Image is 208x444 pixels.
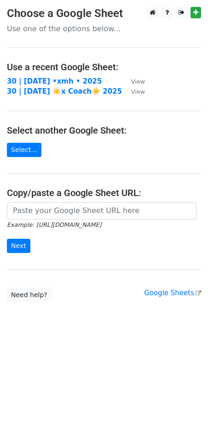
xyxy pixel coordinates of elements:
small: View [131,88,145,95]
p: Use one of the options below... [7,24,201,34]
input: Paste your Google Sheet URL here [7,202,196,219]
a: 30 | [DATE] ☀️x Coach☀️ 2025 [7,87,122,96]
h4: Select another Google Sheet: [7,125,201,136]
input: Next [7,239,30,253]
a: Need help? [7,288,52,302]
a: Google Sheets [144,289,201,297]
a: Select... [7,143,41,157]
small: Example: [URL][DOMAIN_NAME] [7,221,101,228]
h4: Use a recent Google Sheet: [7,62,201,73]
h4: Copy/paste a Google Sheet URL: [7,187,201,198]
a: 30 | [DATE] •xmh • 2025 [7,77,102,85]
small: View [131,78,145,85]
a: View [122,87,145,96]
a: View [122,77,145,85]
h3: Choose a Google Sheet [7,7,201,20]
